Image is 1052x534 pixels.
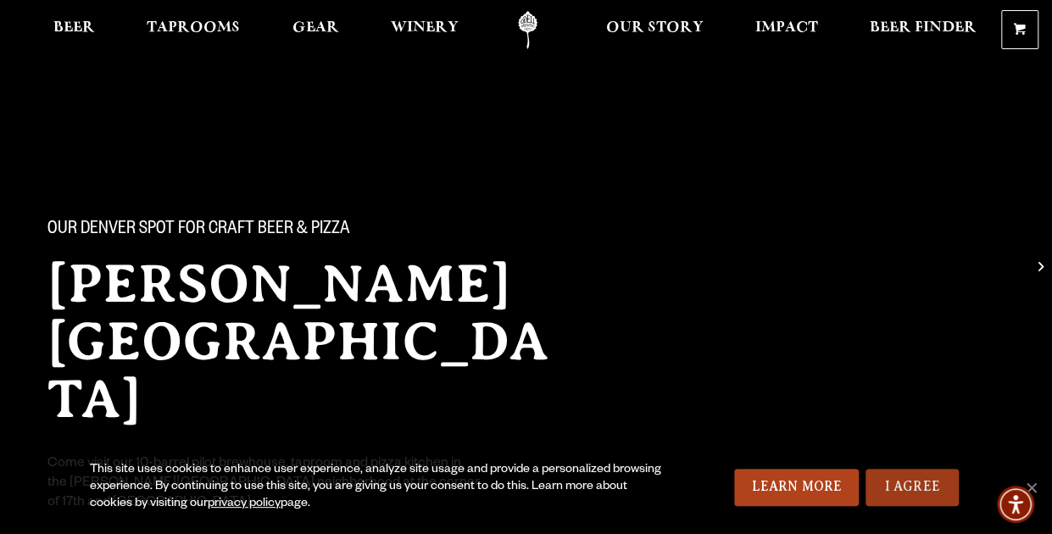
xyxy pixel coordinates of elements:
h2: [PERSON_NAME][GEOGRAPHIC_DATA] [47,255,576,428]
span: Impact [755,21,818,35]
span: Beer [53,21,95,35]
a: Impact [744,11,829,49]
a: Taprooms [136,11,251,49]
div: This site uses cookies to enhance user experience, analyze site usage and provide a personalized ... [90,462,671,513]
a: I Agree [866,469,959,506]
a: Odell Home [496,11,559,49]
span: Gear [292,21,339,35]
a: Our Story [595,11,715,49]
a: privacy policy [208,498,281,511]
a: Learn More [734,469,859,506]
a: Winery [380,11,470,49]
a: Gear [281,11,350,49]
span: Our Denver spot for craft beer & pizza [47,220,350,242]
span: Beer Finder [870,21,977,35]
span: Our Story [606,21,704,35]
span: Winery [391,21,459,35]
div: Accessibility Menu [997,486,1034,523]
a: Beer [42,11,106,49]
span: Taprooms [147,21,240,35]
a: Beer Finder [859,11,988,49]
